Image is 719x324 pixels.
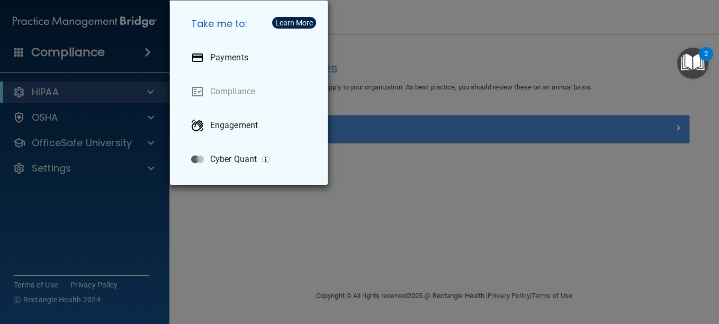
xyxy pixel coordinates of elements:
button: Learn More [272,17,316,29]
p: Engagement [210,120,258,131]
a: Payments [183,43,319,73]
button: Open Resource Center, 2 new notifications [677,48,708,79]
div: Learn More [275,19,313,26]
p: Cyber Quant [210,154,257,165]
div: 2 [704,54,708,68]
a: Engagement [183,111,319,140]
p: Payments [210,52,248,63]
a: Cyber Quant [183,145,319,174]
a: Compliance [183,77,319,106]
h5: Take me to: [183,9,319,39]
